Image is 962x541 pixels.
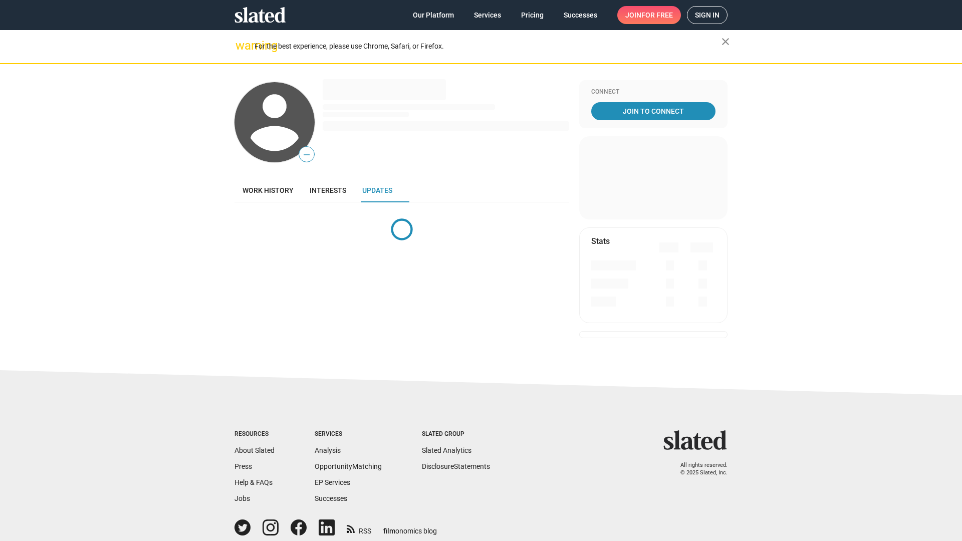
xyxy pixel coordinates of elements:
a: Help & FAQs [234,478,273,486]
a: Slated Analytics [422,446,471,454]
span: Work history [243,186,294,194]
a: Successes [315,494,347,502]
span: Interests [310,186,346,194]
a: Services [466,6,509,24]
div: Resources [234,430,275,438]
span: Pricing [521,6,544,24]
div: Connect [591,88,715,96]
a: Jobs [234,494,250,502]
a: RSS [347,520,371,536]
a: Successes [556,6,605,24]
a: Work history [234,178,302,202]
p: All rights reserved. © 2025 Slated, Inc. [670,462,728,476]
a: Sign in [687,6,728,24]
a: Interests [302,178,354,202]
span: Successes [564,6,597,24]
span: Join [625,6,673,24]
span: Our Platform [413,6,454,24]
a: OpportunityMatching [315,462,382,470]
a: Pricing [513,6,552,24]
a: Analysis [315,446,341,454]
a: filmonomics blog [383,518,437,536]
a: EP Services [315,478,350,486]
mat-icon: warning [235,40,248,52]
a: DisclosureStatements [422,462,490,470]
span: Join To Connect [593,102,713,120]
span: for free [641,6,673,24]
a: About Slated [234,446,275,454]
div: Services [315,430,382,438]
span: Services [474,6,501,24]
div: Slated Group [422,430,490,438]
span: — [299,148,314,161]
a: Press [234,462,252,470]
mat-card-title: Stats [591,236,610,246]
mat-icon: close [719,36,732,48]
a: Our Platform [405,6,462,24]
span: film [383,527,395,535]
a: Updates [354,178,400,202]
a: Joinfor free [617,6,681,24]
a: Join To Connect [591,102,715,120]
div: For the best experience, please use Chrome, Safari, or Firefox. [255,40,722,53]
span: Updates [362,186,392,194]
span: Sign in [695,7,719,24]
